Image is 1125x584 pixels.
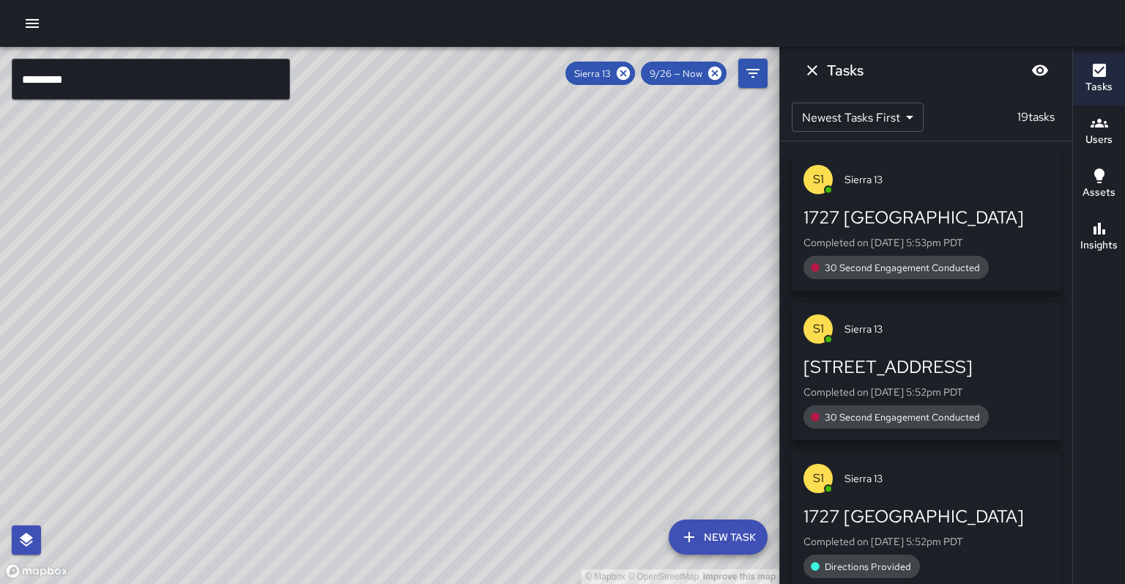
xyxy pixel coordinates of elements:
h6: Users [1085,132,1113,148]
p: S1 [813,171,824,188]
button: Dismiss [798,56,827,85]
span: Sierra 13 [844,322,1049,336]
button: S1Sierra 13[STREET_ADDRESS]Completed on [DATE] 5:52pm PDT30 Second Engagement Conducted [792,303,1061,440]
div: Newest Tasks First [792,103,924,132]
h6: Insights [1080,237,1118,254]
span: 30 Second Engagement Conducted [816,411,989,424]
button: Tasks [1073,53,1125,106]
p: Completed on [DATE] 5:53pm PDT [803,235,1049,250]
div: 1727 [GEOGRAPHIC_DATA] [803,505,1049,528]
p: Completed on [DATE] 5:52pm PDT [803,534,1049,549]
span: Sierra 13 [565,67,620,80]
button: Filters [738,59,768,88]
span: Sierra 13 [844,172,1049,187]
div: [STREET_ADDRESS] [803,355,1049,379]
span: Directions Provided [816,561,920,573]
h6: Tasks [827,59,864,82]
button: Insights [1073,211,1125,264]
h6: Assets [1083,185,1115,201]
button: Users [1073,106,1125,158]
button: S1Sierra 131727 [GEOGRAPHIC_DATA]Completed on [DATE] 5:53pm PDT30 Second Engagement Conducted [792,153,1061,291]
button: Assets [1073,158,1125,211]
p: S1 [813,320,824,338]
div: Sierra 13 [565,62,635,85]
h6: Tasks [1085,79,1113,95]
p: Completed on [DATE] 5:52pm PDT [803,385,1049,399]
span: 30 Second Engagement Conducted [816,262,989,274]
div: 9/26 — Now [641,62,727,85]
p: S1 [813,470,824,487]
p: 19 tasks [1011,108,1061,126]
button: Blur [1025,56,1055,85]
button: New Task [669,520,768,555]
span: 9/26 — Now [641,67,711,80]
span: Sierra 13 [844,471,1049,486]
div: 1727 [GEOGRAPHIC_DATA] [803,206,1049,229]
